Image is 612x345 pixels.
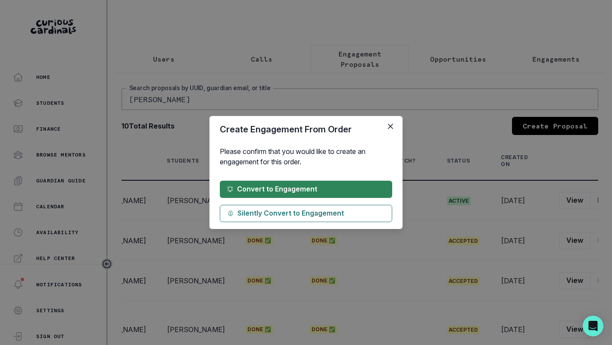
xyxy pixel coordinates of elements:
[220,181,392,198] button: Convert to Engagement
[583,316,603,336] div: Open Intercom Messenger
[220,205,392,222] button: Silently Convert to Engagement
[220,146,392,167] p: Please confirm that you would like to create an engagement for this order.
[384,119,397,133] button: Close
[209,116,403,143] header: Create Engagement From Order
